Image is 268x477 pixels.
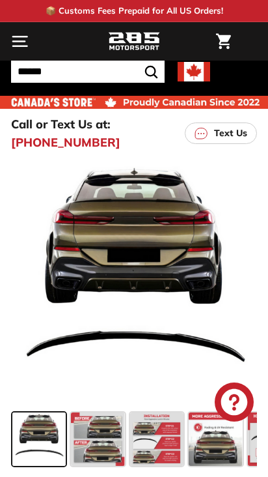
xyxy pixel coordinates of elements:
p: 📦 Customs Fees Prepaid for All US Orders! [46,5,223,18]
a: Cart [209,23,237,60]
p: Text Us [214,126,247,140]
input: Search [11,61,165,83]
inbox-online-store-chat: Shopify online store chat [211,383,258,425]
a: Text Us [185,123,257,144]
p: Call or Text Us at: [11,115,111,133]
a: [PHONE_NUMBER] [11,134,120,151]
img: Logo_285_Motorsport_areodynamics_components [108,31,160,53]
